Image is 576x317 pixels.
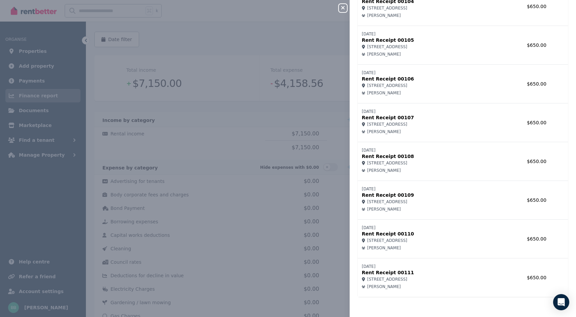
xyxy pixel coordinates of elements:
span: [STREET_ADDRESS] [367,277,407,282]
span: [STREET_ADDRESS] [367,160,407,166]
span: [STREET_ADDRESS] [367,5,407,11]
span: [PERSON_NAME] [367,245,401,251]
p: Rent Receipt 00105 [362,37,484,43]
td: $650.00 [488,181,550,220]
p: [DATE] [362,109,484,114]
span: [STREET_ADDRESS] [367,83,407,88]
span: [STREET_ADDRESS] [367,44,407,50]
p: [DATE] [362,148,484,153]
td: $650.00 [488,220,550,258]
span: [PERSON_NAME] [367,168,401,173]
td: $650.00 [488,258,550,297]
span: [PERSON_NAME] [367,13,401,18]
span: [STREET_ADDRESS] [367,122,407,127]
span: [PERSON_NAME] [367,129,401,134]
p: [DATE] [362,225,484,230]
p: [DATE] [362,70,484,75]
p: Rent Receipt 00111 [362,269,484,276]
span: [PERSON_NAME] [367,90,401,96]
p: Rent Receipt 00107 [362,114,484,121]
p: [DATE] [362,31,484,37]
p: Rent Receipt 00108 [362,153,484,160]
p: Rent Receipt 00110 [362,230,484,237]
span: [PERSON_NAME] [367,52,401,57]
p: [DATE] [362,186,484,192]
td: $650.00 [488,103,550,142]
span: [PERSON_NAME] [367,207,401,212]
p: Rent Receipt 00109 [362,192,484,198]
td: $650.00 [488,65,550,103]
p: Rent Receipt 00106 [362,75,484,82]
span: [PERSON_NAME] [367,284,401,289]
span: [STREET_ADDRESS] [367,199,407,204]
td: $650.00 [488,142,550,181]
p: [DATE] [362,264,484,269]
span: [STREET_ADDRESS] [367,238,407,243]
div: Open Intercom Messenger [553,294,569,310]
td: $650.00 [488,26,550,65]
